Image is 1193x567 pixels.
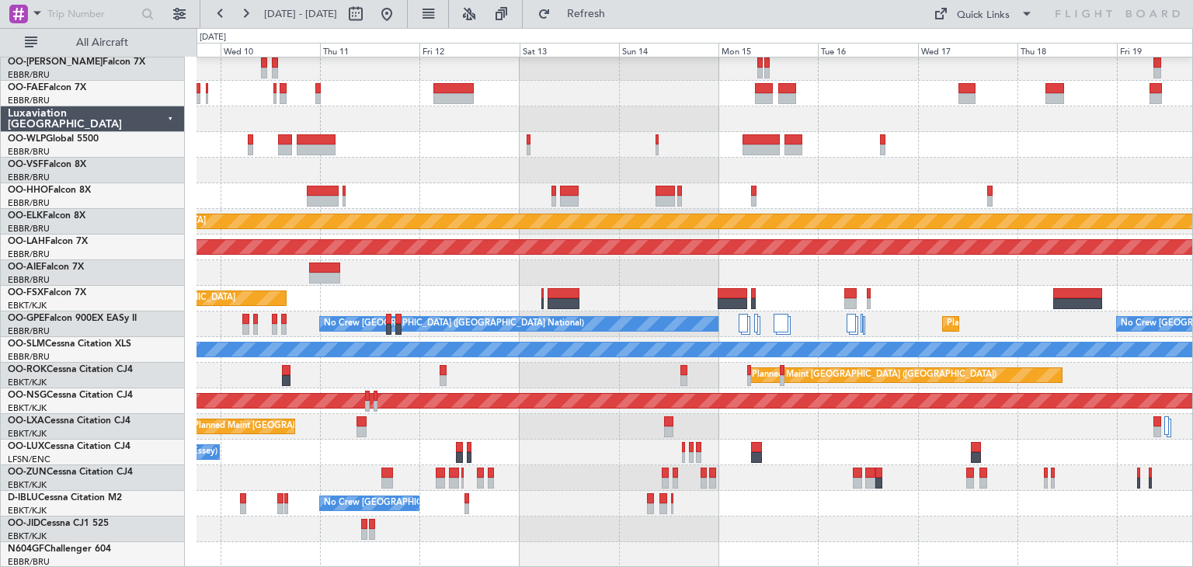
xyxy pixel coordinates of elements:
a: OO-[PERSON_NAME]Falcon 7X [8,57,145,67]
a: OO-ELKFalcon 8X [8,211,85,221]
div: Thu 11 [320,43,419,57]
div: Wed 10 [221,43,320,57]
span: D-IBLU [8,493,38,503]
a: OO-FAEFalcon 7X [8,83,86,92]
a: OO-LXACessna Citation CJ4 [8,416,130,426]
a: EBBR/BRU [8,325,50,337]
span: OO-WLP [8,134,46,144]
a: EBBR/BRU [8,172,50,183]
span: OO-ROK [8,365,47,374]
a: EBKT/KJK [8,530,47,542]
span: OO-FSX [8,288,43,297]
a: OO-SLMCessna Citation XLS [8,339,131,349]
span: OO-JID [8,519,40,528]
span: OO-VSF [8,160,43,169]
span: OO-LUX [8,442,44,451]
a: OO-AIEFalcon 7X [8,263,84,272]
a: EBKT/KJK [8,377,47,388]
a: EBKT/KJK [8,505,47,517]
span: OO-NSG [8,391,47,400]
a: OO-FSXFalcon 7X [8,288,86,297]
span: All Aircraft [40,37,164,48]
span: [DATE] - [DATE] [264,7,337,21]
span: OO-LAH [8,237,45,246]
a: LFSN/ENC [8,454,50,465]
div: Sun 14 [619,43,718,57]
button: Quick Links [926,2,1041,26]
div: No Crew [GEOGRAPHIC_DATA] ([GEOGRAPHIC_DATA] National) [324,492,584,515]
a: OO-WLPGlobal 5500 [8,134,99,144]
a: OO-LAHFalcon 7X [8,237,88,246]
a: EBBR/BRU [8,69,50,81]
div: Planned Maint [GEOGRAPHIC_DATA] ([GEOGRAPHIC_DATA]) [752,364,996,387]
a: OO-LUXCessna Citation CJ4 [8,442,130,451]
div: Wed 17 [918,43,1017,57]
span: OO-LXA [8,416,44,426]
span: OO-FAE [8,83,43,92]
div: Mon 15 [718,43,818,57]
a: EBBR/BRU [8,223,50,235]
div: Quick Links [957,8,1010,23]
span: N604GF [8,544,44,554]
span: OO-ZUN [8,468,47,477]
span: OO-AIE [8,263,41,272]
a: OO-VSFFalcon 8X [8,160,86,169]
a: EBBR/BRU [8,274,50,286]
span: OO-SLM [8,339,45,349]
a: OO-ROKCessna Citation CJ4 [8,365,133,374]
input: Trip Number [47,2,137,26]
a: EBKT/KJK [8,479,47,491]
a: EBBR/BRU [8,197,50,209]
div: No Crew [GEOGRAPHIC_DATA] ([GEOGRAPHIC_DATA] National) [324,312,584,336]
div: [DATE] [200,31,226,44]
button: Refresh [530,2,624,26]
a: N604GFChallenger 604 [8,544,111,554]
a: EBBR/BRU [8,351,50,363]
div: Sat 13 [520,43,619,57]
a: OO-NSGCessna Citation CJ4 [8,391,133,400]
a: EBBR/BRU [8,146,50,158]
a: EBBR/BRU [8,95,50,106]
a: D-IBLUCessna Citation M2 [8,493,122,503]
span: OO-HHO [8,186,48,195]
span: OO-ELK [8,211,43,221]
div: Fri 12 [419,43,519,57]
div: Thu 18 [1017,43,1117,57]
a: OO-HHOFalcon 8X [8,186,91,195]
a: EBKT/KJK [8,428,47,440]
span: OO-[PERSON_NAME] [8,57,103,67]
button: All Aircraft [17,30,169,55]
span: Refresh [554,9,619,19]
a: OO-ZUNCessna Citation CJ4 [8,468,133,477]
a: OO-GPEFalcon 900EX EASy II [8,314,137,323]
div: Tue 16 [818,43,917,57]
a: EBKT/KJK [8,402,47,414]
a: OO-JIDCessna CJ1 525 [8,519,109,528]
a: EBBR/BRU [8,249,50,260]
a: EBKT/KJK [8,300,47,311]
span: OO-GPE [8,314,44,323]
